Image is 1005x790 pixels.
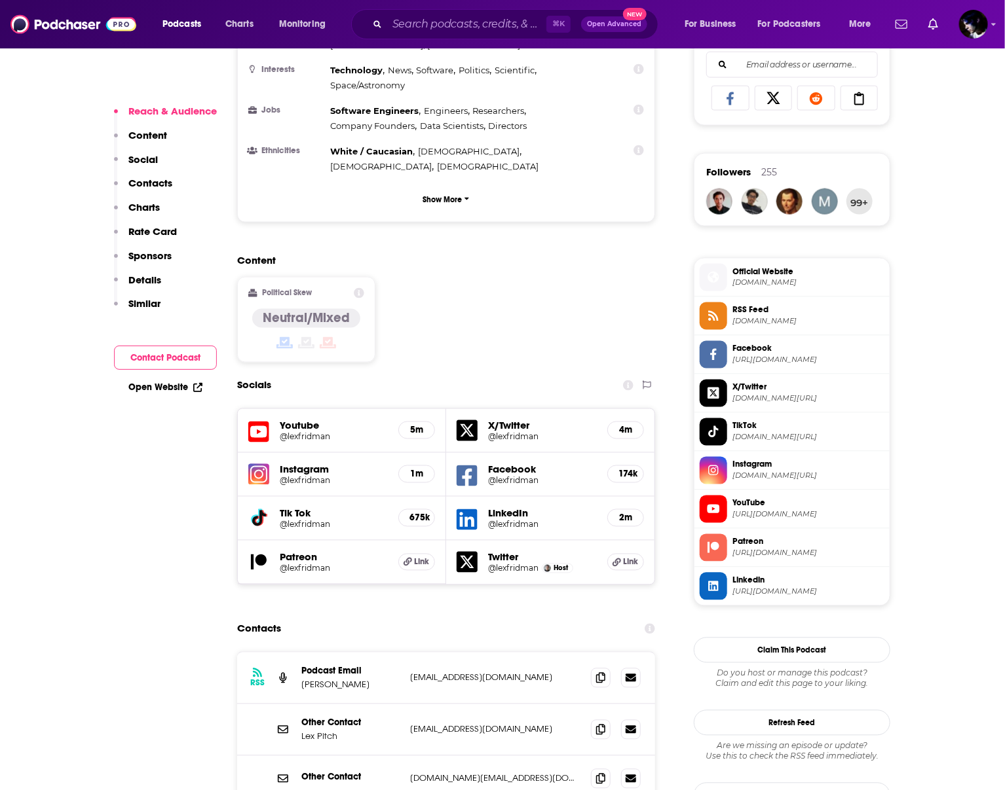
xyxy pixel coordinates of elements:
p: Rate Card [128,225,177,238]
input: Email address or username... [717,52,867,77]
span: TikTok [732,420,884,432]
p: [PERSON_NAME] [301,679,400,691]
p: [DOMAIN_NAME][EMAIL_ADDRESS][DOMAIN_NAME] [410,773,580,784]
span: [DEMOGRAPHIC_DATA] [437,161,539,171]
span: , [420,118,485,134]
a: Linkedin[URL][DOMAIN_NAME] [700,573,884,600]
div: Claim and edit this page to your liking. [694,668,890,689]
div: 255 [761,166,777,178]
h5: X/Twitter [488,420,597,432]
div: Are we missing an episode or update? Use this to check the RSS feed immediately. [694,741,890,762]
h5: 4m [618,425,633,436]
a: Open Website [128,382,202,393]
button: Contact Podcast [114,346,217,370]
img: Lex Fridman [544,565,551,572]
a: Facebook[URL][DOMAIN_NAME] [700,341,884,368]
a: @lexfridman [488,432,597,442]
span: Researchers [473,105,525,116]
span: More [849,15,871,33]
span: RSS Feed [732,304,884,316]
a: @lexfridman [280,564,388,573]
span: , [473,103,527,118]
h3: Interests [248,65,325,74]
span: Company Founders [330,120,415,131]
span: Host [554,564,568,573]
span: Directors [489,120,527,131]
p: Podcast Email [301,666,400,677]
img: machiavellicro [776,189,803,215]
span: Charts [225,15,254,33]
p: [EMAIL_ADDRESS][DOMAIN_NAME] [410,672,580,683]
button: Rate Card [114,225,177,249]
button: Social [114,153,158,177]
p: Charts [128,201,160,213]
span: , [330,63,385,78]
span: , [424,103,470,118]
span: https://www.youtube.com/@lexfridman [732,510,884,520]
span: [DEMOGRAPHIC_DATA] [330,161,432,171]
a: Copy Link [841,86,879,111]
span: Podcasts [162,15,201,33]
span: instagram.com/lexfridman [732,471,884,481]
span: Software [417,65,454,75]
a: Share on Reddit [797,86,835,111]
a: @lexfridman [488,520,597,530]
a: @lexfridman [280,432,388,442]
h5: Instagram [280,463,388,476]
button: Content [114,129,167,153]
span: Monitoring [279,15,326,33]
span: , [495,63,537,78]
span: Technology [330,65,383,75]
p: Details [128,274,161,286]
input: Search podcasts, credits, & more... [387,14,546,35]
span: Followers [706,166,751,178]
h3: Ethnicities [248,147,325,155]
h5: 675k [409,512,424,524]
span: Space/Astronomy [330,80,405,90]
span: lexfridman.com [732,317,884,327]
button: open menu [675,14,753,35]
button: 99+ [846,189,873,215]
a: emadsameri [706,189,732,215]
h5: LinkedIn [488,507,597,520]
button: open menu [749,14,840,35]
p: Sponsors [128,249,172,262]
span: , [330,159,434,174]
button: Sponsors [114,249,172,274]
a: Official Website[DOMAIN_NAME] [700,264,884,291]
span: lexfridman.com [732,278,884,288]
button: Show profile menu [959,10,988,39]
h2: Political Skew [263,289,313,298]
h5: Tik Tok [280,507,388,520]
span: https://www.facebook.com/lexfridman [732,355,884,365]
span: Data Scientists [420,120,484,131]
a: X/Twitter[DOMAIN_NAME][URL] [700,380,884,407]
span: Link [415,557,430,567]
a: Show notifications dropdown [890,13,913,35]
span: Patreon [732,536,884,548]
a: @lexfridman [280,476,388,486]
h5: 2m [618,512,633,524]
p: Other Contact [301,717,400,728]
h3: RSS [250,678,265,689]
p: Content [128,129,167,141]
span: Politics [459,65,489,75]
button: Refresh Feed [694,710,890,736]
p: Similar [128,297,161,310]
p: Reach & Audience [128,105,217,117]
span: YouTube [732,497,884,509]
img: lissabifuriouso [812,189,838,215]
span: Official Website [732,266,884,278]
p: Show More [423,195,463,204]
span: X/Twitter [732,382,884,393]
span: News [388,65,411,75]
button: open menu [153,14,218,35]
span: https://www.linkedin.com/in/lexfridman [732,587,884,597]
span: For Business [685,15,736,33]
h5: 5m [409,425,424,436]
span: Link [623,557,638,567]
span: , [388,63,413,78]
